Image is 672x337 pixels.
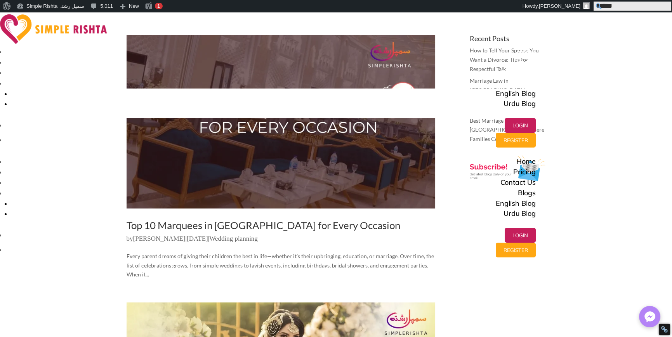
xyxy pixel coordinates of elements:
a: Blogs [518,78,536,87]
a: Pricing [513,167,536,176]
a: Blogs [518,188,536,197]
a: Home [516,157,536,166]
a: Contact Us [500,178,536,187]
a: English Blog [11,198,536,208]
a: English Blog [11,89,536,99]
a: Register [496,135,536,144]
button: Login [505,118,536,133]
div: Restore Info Box &#10;&#10;NoFollow Info:&#10; META-Robots NoFollow: &#09;false&#10; META-Robots ... [661,326,668,333]
a: Urdu Blog [504,99,536,108]
a: Urdu Blog [504,209,536,218]
a: Contact Us [500,68,536,77]
a: Pricing [513,57,536,66]
button: Register [496,133,536,148]
a: Home [516,47,536,56]
button: Login [505,228,536,243]
button: Register [496,243,536,257]
span: 1 [157,3,160,9]
a: Login [505,230,536,239]
a: Login [505,120,536,129]
img: Messenger [642,309,658,325]
span: [PERSON_NAME] [539,3,580,9]
a: Register [496,245,536,254]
